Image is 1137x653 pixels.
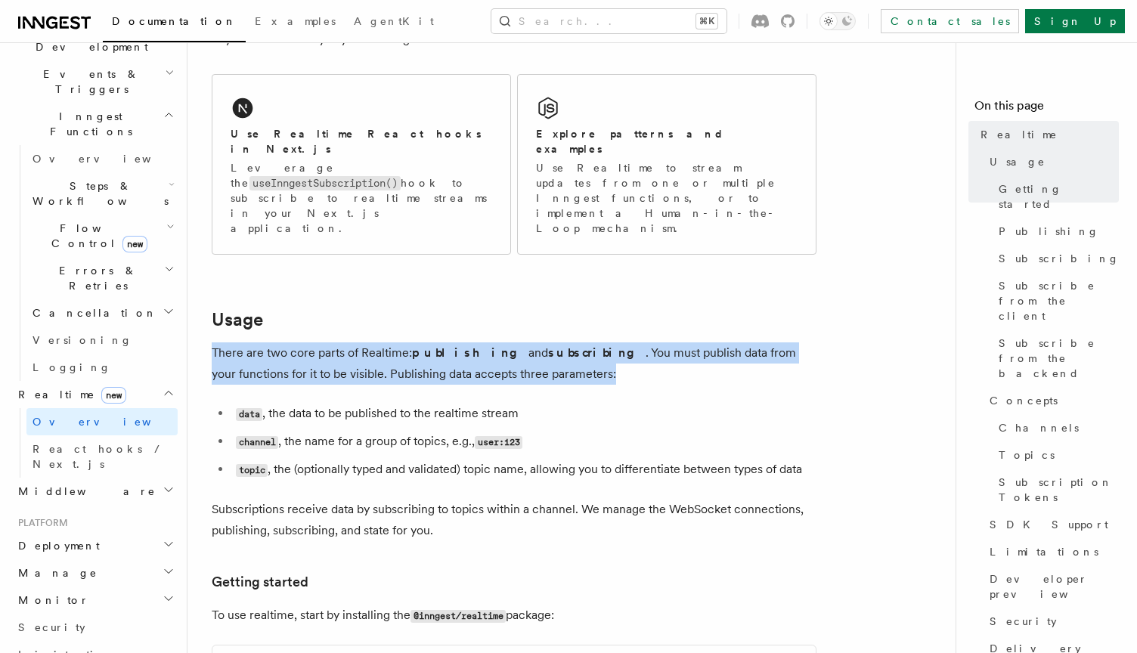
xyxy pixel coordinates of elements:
[410,610,506,623] code: @inngest/realtime
[999,278,1119,323] span: Subscribe from the client
[536,160,798,236] p: Use Realtime to stream updates from one or multiple Inngest functions, or to implement a Human-in...
[491,9,727,33] button: Search...⌘K
[231,403,816,425] li: , the data to be published to the realtime stream
[999,224,1099,239] span: Publishing
[231,160,492,236] p: Leverage the hook to subscribe to realtime streams in your Next.js application.
[990,393,1058,408] span: Concepts
[231,431,816,453] li: , the name for a group of topics, e.g.,
[12,538,100,553] span: Deployment
[236,436,278,449] code: channel
[26,257,178,299] button: Errors & Retries
[18,621,85,633] span: Security
[236,464,268,477] code: topic
[993,330,1119,387] a: Subscribe from the backend
[33,334,132,346] span: Versioning
[212,499,816,541] p: Subscriptions receive data by subscribing to topics within a channel. We manage the WebSocket con...
[33,443,166,470] span: React hooks / Next.js
[236,408,262,421] code: data
[212,74,511,255] a: Use Realtime React hooks in Next.jsLeverage theuseInngestSubscription()hook to subscribe to realt...
[12,67,165,97] span: Events & Triggers
[246,5,345,41] a: Examples
[33,416,188,428] span: Overview
[999,336,1119,381] span: Subscribe from the backend
[12,60,178,103] button: Events & Triggers
[517,74,816,255] a: Explore patterns and examplesUse Realtime to stream updates from one or multiple Inngest function...
[999,420,1079,435] span: Channels
[12,387,126,402] span: Realtime
[26,435,178,478] a: React hooks / Next.js
[990,571,1119,602] span: Developer preview
[212,342,816,385] p: There are two core parts of Realtime: and . You must publish data from your functions for it to b...
[1025,9,1125,33] a: Sign Up
[990,614,1057,629] span: Security
[26,215,178,257] button: Flow Controlnew
[974,97,1119,121] h4: On this page
[696,14,717,29] kbd: ⌘K
[12,532,178,559] button: Deployment
[255,15,336,27] span: Examples
[26,354,178,381] a: Logging
[993,272,1119,330] a: Subscribe from the client
[974,121,1119,148] a: Realtime
[999,447,1055,463] span: Topics
[354,15,434,27] span: AgentKit
[26,326,178,354] a: Versioning
[122,236,147,252] span: new
[12,381,178,408] button: Realtimenew
[26,305,157,320] span: Cancellation
[12,478,178,505] button: Middleware
[26,178,169,209] span: Steps & Workflows
[548,345,646,360] strong: subscribing
[990,517,1108,532] span: SDK Support
[984,148,1119,175] a: Usage
[12,565,98,580] span: Manage
[993,218,1119,245] a: Publishing
[984,511,1119,538] a: SDK Support
[984,538,1119,565] a: Limitations
[26,172,178,215] button: Steps & Workflows
[881,9,1019,33] a: Contact sales
[212,309,263,330] a: Usage
[981,127,1058,142] span: Realtime
[475,436,522,449] code: user:123
[345,5,443,41] a: AgentKit
[999,475,1119,505] span: Subscription Tokens
[26,408,178,435] a: Overview
[33,153,188,165] span: Overview
[101,387,126,404] span: new
[12,484,156,499] span: Middleware
[12,614,178,641] a: Security
[103,5,246,42] a: Documentation
[999,181,1119,212] span: Getting started
[112,15,237,27] span: Documentation
[993,414,1119,441] a: Channels
[993,245,1119,272] a: Subscribing
[212,571,308,593] a: Getting started
[249,176,401,190] code: useInngestSubscription()
[819,12,856,30] button: Toggle dark mode
[26,263,164,293] span: Errors & Retries
[33,361,111,373] span: Logging
[12,145,178,381] div: Inngest Functions
[12,586,178,614] button: Monitor
[990,154,1046,169] span: Usage
[984,608,1119,635] a: Security
[26,221,166,251] span: Flow Control
[26,299,178,326] button: Cancellation
[26,145,178,172] a: Overview
[12,408,178,478] div: Realtimenew
[990,544,1098,559] span: Limitations
[984,387,1119,414] a: Concepts
[999,251,1120,266] span: Subscribing
[12,559,178,586] button: Manage
[536,126,798,156] h2: Explore patterns and examples
[212,605,816,627] p: To use realtime, start by installing the package:
[231,459,816,481] li: , the (optionally typed and validated) topic name, allowing you to differentiate between types of...
[231,126,492,156] h2: Use Realtime React hooks in Next.js
[412,345,528,360] strong: publishing
[993,469,1119,511] a: Subscription Tokens
[984,565,1119,608] a: Developer preview
[12,517,68,529] span: Platform
[12,109,163,139] span: Inngest Functions
[993,441,1119,469] a: Topics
